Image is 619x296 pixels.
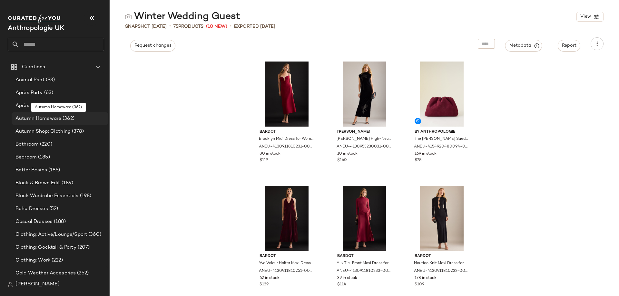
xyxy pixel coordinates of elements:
[15,218,53,225] span: Casual Dresses
[15,128,71,135] span: Autumn Shop: Clothing
[409,62,474,127] img: 4154920480094_259_e
[169,23,171,30] span: •
[415,253,469,259] span: Bardot
[259,268,313,274] span: ANEU-4130911810251-000-625
[337,151,358,157] span: 10 in stock
[60,179,74,187] span: (189)
[53,218,66,225] span: (188)
[415,275,437,281] span: 178 in stock
[337,136,391,142] span: [PERSON_NAME] High-Neck Velvet Maxi Dress for Women in Black, Polyester/Polyamide/Elastane, Size ...
[76,244,90,251] span: (207)
[71,128,84,135] span: (378)
[79,192,92,200] span: (198)
[44,76,55,84] span: (93)
[337,144,391,150] span: ANEU-4130953230031-000-001
[260,253,314,259] span: Bardot
[414,261,468,266] span: Nautico Knit Maxi Dress for Women in Black, Polyester/Gold/Viscose, Size XS by Bardot at Anthropo...
[22,63,45,71] span: Curations
[337,158,347,163] span: $160
[332,62,397,127] img: 4130953230031_001_e
[260,129,314,135] span: Bardot
[39,141,52,148] span: (220)
[509,43,538,49] span: Metadata
[15,76,44,84] span: Animal Print
[414,268,468,274] span: ANEU-4130911810232-000-001
[206,23,227,30] span: (10 New)
[15,270,76,277] span: Cold Weather Accesories
[134,43,172,48] span: Request changes
[38,102,48,110] span: (81)
[415,282,424,288] span: $109
[15,257,50,264] span: Clothing: Work
[414,136,468,142] span: The [PERSON_NAME] Suede Clutch Bag for Women by Anthropologie
[15,115,61,122] span: Autumn Homeware
[130,40,175,52] button: Request changes
[15,205,48,213] span: Boho Dresses
[15,167,47,174] span: Better Basics
[15,141,39,148] span: Bathroom
[43,89,54,97] span: (63)
[576,12,604,22] button: View
[415,158,421,163] span: $78
[415,151,437,157] span: 169 in stock
[15,179,60,187] span: Black & Brown Edit
[254,186,319,251] img: 4130911810251_625_e
[230,23,231,30] span: •
[558,40,580,52] button: Report
[15,102,38,110] span: Après Ski
[414,144,468,150] span: ANEU-4154920480094-000-259
[580,14,591,19] span: View
[8,282,13,287] img: svg%3e
[125,23,167,30] span: Snapshot [DATE]
[562,43,576,48] span: Report
[260,151,280,157] span: 80 in stock
[8,14,63,24] img: cfy_white_logo.C9jOOHJF.svg
[260,275,280,281] span: 62 in stock
[259,261,313,266] span: Yve Velour Halter Maxi Dress for Women, Polyester/Elastane, Size Uk 6 by Bardot at Anthropologie
[15,231,87,238] span: Clothing: Active/Lounge/Sport
[15,192,79,200] span: Black Wardrobe Essentials
[173,23,203,30] div: Products
[254,62,319,127] img: 4130911810231_060_e
[337,268,391,274] span: ANEU-4130911810233-000-061
[409,186,474,251] img: 4130911810232_001_e
[50,257,63,264] span: (222)
[260,282,269,288] span: $129
[332,186,397,251] img: 4130911810233_061_e2
[125,14,132,20] img: svg%3e
[234,23,275,30] p: Exported [DATE]
[87,231,101,238] span: (360)
[505,40,542,52] button: Metadata
[337,261,391,266] span: Alix Tie-Front Maxi Dress for Women in Purple, Nylon/Elastane, Size Uk 6 by Bardot at Anthropologie
[15,244,76,251] span: Clothing: Cocktail & Party
[48,205,58,213] span: (52)
[47,167,60,174] span: (186)
[415,129,469,135] span: By Anthropologie
[337,129,392,135] span: [PERSON_NAME]
[15,89,43,97] span: Après Party
[76,270,89,277] span: (252)
[37,154,50,161] span: (185)
[259,136,313,142] span: Brooklyn Midi Dress for Women in Red, Polyester/Viscose/Elastane, Size Uk 16 by Bardot at Anthrop...
[15,154,37,161] span: Bedroom
[337,282,346,288] span: $114
[173,24,178,29] span: 75
[260,158,268,163] span: $119
[8,25,64,32] span: Current Company Name
[15,281,60,288] span: [PERSON_NAME]
[337,253,392,259] span: Bardot
[125,10,240,23] div: Winter Wedding Guest
[61,115,74,122] span: (362)
[259,144,313,150] span: ANEU-4130911810231-000-060
[337,275,357,281] span: 39 in stock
